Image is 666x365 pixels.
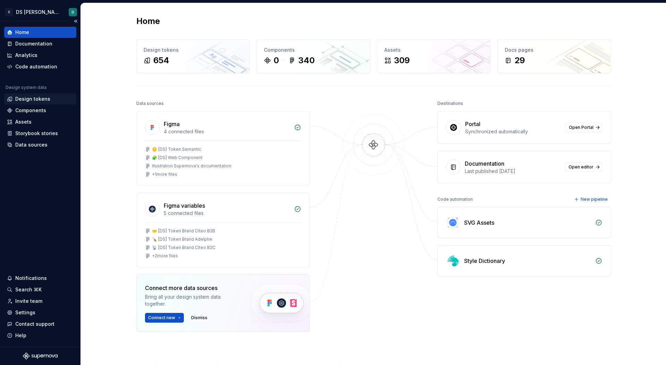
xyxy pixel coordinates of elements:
[5,8,13,16] div: C
[152,163,231,169] div: Illustration Supernova's documentation
[152,155,203,160] div: 🧩 [DS] Web Component
[4,61,76,72] a: Code automation
[145,293,239,307] div: Bring all your design system data together.
[15,321,54,327] div: Contact support
[15,286,42,293] div: Search ⌘K
[148,315,175,321] span: Connect new
[569,164,594,170] span: Open editor
[164,120,180,128] div: Figma
[152,228,215,234] div: 🤝 [DS] Token Brand Citeo B2B
[145,313,184,323] button: Connect new
[136,39,250,73] a: Design tokens654
[4,307,76,318] a: Settings
[15,275,47,282] div: Notifications
[4,128,76,139] a: Storybook stories
[136,99,164,108] div: Data sources
[15,40,52,47] div: Documentation
[4,93,76,105] a: Design tokens
[144,47,242,53] div: Design tokens
[581,197,608,202] span: New pipeline
[465,159,504,168] div: Documentation
[136,193,310,267] a: Figma variables5 connected files🤝 [DS] Token Brand Citeo B2B🍾 [DS] Token Brand Adelphe📡 [DS] Toke...
[152,147,201,152] div: 🪙 [DS] Token Semantic
[15,63,57,70] div: Code automation
[136,111,310,186] a: Figma4 connected files🪙 [DS] Token Semantic🧩 [DS] Web ComponentIllustration Supernova's documenta...
[164,128,290,135] div: 4 connected files
[4,284,76,295] button: Search ⌘K
[4,139,76,150] a: Data sources
[274,55,279,66] div: 0
[377,39,490,73] a: Assets309
[71,9,74,15] div: O
[437,99,463,108] div: Destinations
[4,273,76,284] button: Notifications
[4,330,76,341] button: Help
[153,55,169,66] div: 654
[4,50,76,61] a: Analytics
[15,29,29,36] div: Home
[15,130,58,137] div: Storybook stories
[164,210,290,217] div: 5 connected files
[6,85,46,90] div: Design system data
[16,9,60,16] div: DS [PERSON_NAME]
[15,96,50,102] div: Design tokens
[257,39,370,73] a: Components0340
[566,123,602,132] a: Open Portal
[152,237,212,242] div: 🍾 [DS] Token Brand Adelphe
[464,218,494,227] div: SVG Assets
[572,194,611,204] button: New pipeline
[569,125,594,130] span: Open Portal
[15,298,42,305] div: Invite team
[264,47,363,53] div: Components
[71,16,80,26] button: Collapse sidebar
[437,194,473,204] div: Code automation
[15,52,37,59] div: Analytics
[514,55,525,66] div: 29
[497,39,611,73] a: Docs pages29
[152,172,177,177] div: + 1 more files
[23,352,58,359] svg: Supernova Logo
[565,162,602,172] a: Open editor
[4,38,76,49] a: Documentation
[15,332,26,339] div: Help
[4,105,76,116] a: Components
[15,107,46,114] div: Components
[465,128,562,135] div: Synchronized automatically
[191,315,207,321] span: Dismiss
[4,296,76,307] a: Invite team
[15,309,35,316] div: Settings
[152,253,178,259] div: + 2 more files
[4,27,76,38] a: Home
[298,55,315,66] div: 340
[145,284,239,292] div: Connect more data sources
[384,47,483,53] div: Assets
[136,16,160,27] h2: Home
[4,116,76,127] a: Assets
[188,313,211,323] button: Dismiss
[465,120,480,128] div: Portal
[4,318,76,330] button: Contact support
[15,141,48,148] div: Data sources
[152,245,215,250] div: 📡 [DS] Token Brand Citeo B2C
[15,118,32,125] div: Assets
[164,201,205,210] div: Figma variables
[1,5,79,19] button: CDS [PERSON_NAME]O
[505,47,604,53] div: Docs pages
[394,55,410,66] div: 309
[465,168,561,175] div: Last published [DATE]
[464,257,505,265] div: Style Dictionary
